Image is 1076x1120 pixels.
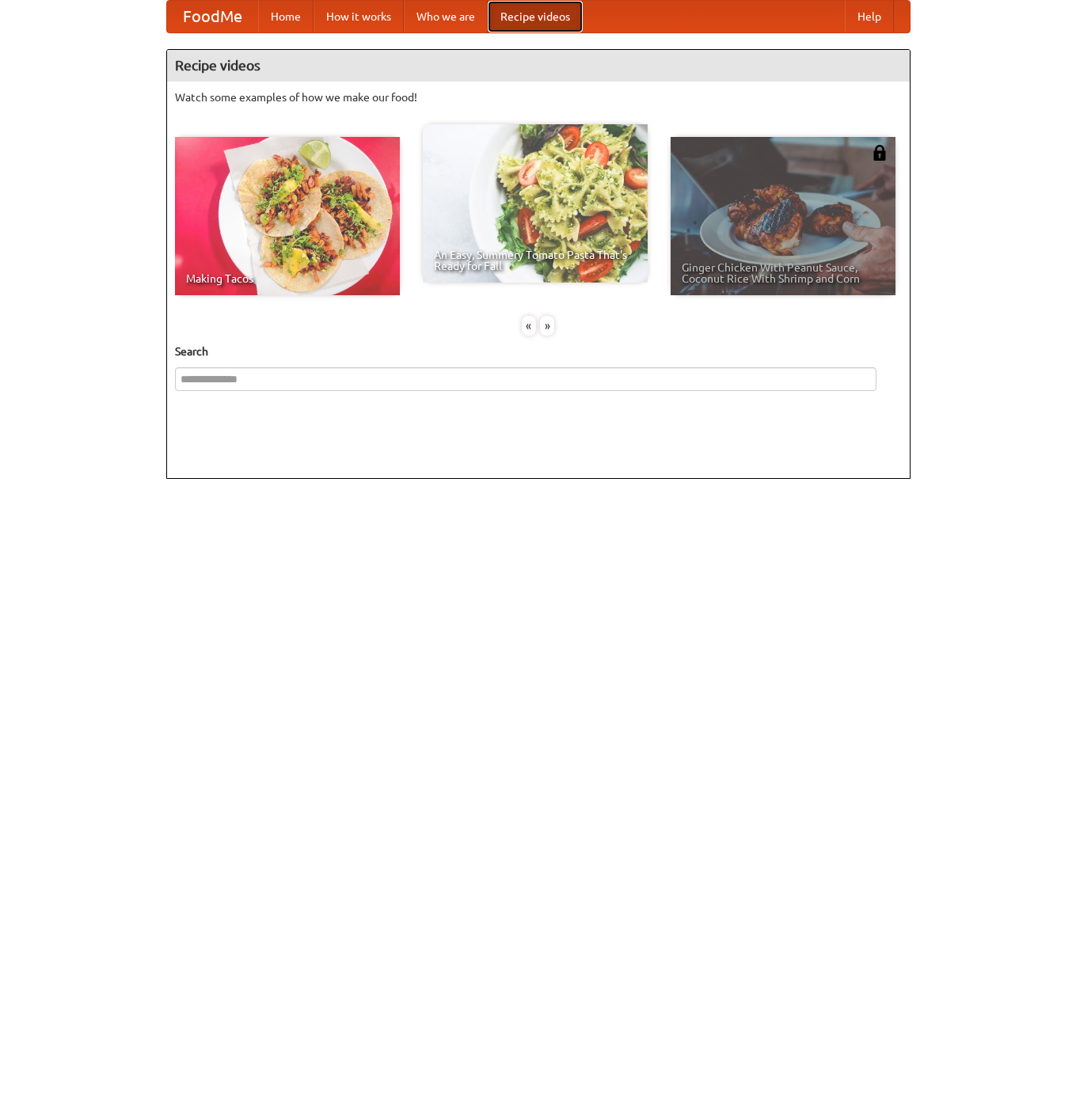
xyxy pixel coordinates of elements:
div: » [540,316,554,336]
a: Who we are [404,1,488,32]
a: FoodMe [167,1,258,32]
a: An Easy, Summery Tomato Pasta That's Ready for Fall [423,124,648,283]
img: 483408.png [872,145,888,161]
a: Home [258,1,314,32]
h4: Recipe videos [167,50,910,82]
h5: Search [175,344,902,359]
a: How it works [314,1,404,32]
div: « [522,316,536,336]
a: Making Tacos [175,137,400,295]
a: Recipe videos [488,1,583,32]
p: Watch some examples of how we make our food! [175,89,902,105]
span: Making Tacos [186,273,389,284]
span: An Easy, Summery Tomato Pasta That's Ready for Fall [434,249,637,271]
a: Help [845,1,894,32]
